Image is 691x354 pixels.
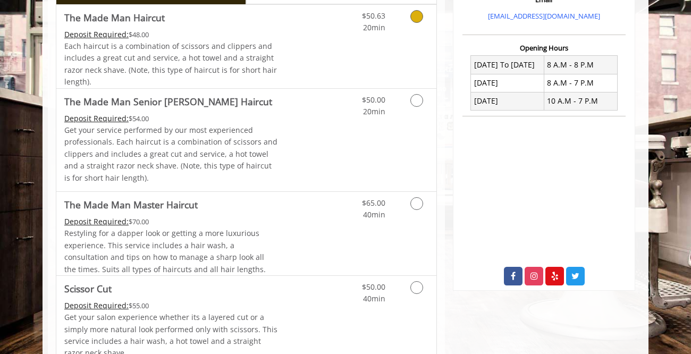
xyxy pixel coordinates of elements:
p: Get your service performed by our most experienced professionals. Each haircut is a combination o... [64,124,278,184]
td: [DATE] [471,92,544,110]
td: [DATE] [471,74,544,92]
span: This service needs some Advance to be paid before we block your appointment [64,300,129,310]
span: $50.63 [362,11,385,21]
span: Each haircut is a combination of scissors and clippers and includes a great cut and service, a ho... [64,41,277,87]
b: Scissor Cut [64,281,112,296]
div: $55.00 [64,300,278,311]
span: Restyling for a dapper look or getting a more luxurious experience. This service includes a hair ... [64,228,266,274]
span: 40min [363,209,385,220]
a: [EMAIL_ADDRESS][DOMAIN_NAME] [488,11,600,21]
span: 20min [363,106,385,116]
span: $50.00 [362,95,385,105]
b: The Made Man Senior [PERSON_NAME] Haircut [64,94,272,109]
span: This service needs some Advance to be paid before we block your appointment [64,216,129,226]
div: $48.00 [64,29,278,40]
td: 8 A.M - 8 P.M [544,56,617,74]
span: 20min [363,22,385,32]
b: The Made Man Master Haircut [64,197,198,212]
span: $50.00 [362,282,385,292]
div: $54.00 [64,113,278,124]
td: 8 A.M - 7 P.M [544,74,617,92]
div: $70.00 [64,216,278,227]
h3: Opening Hours [462,44,626,52]
b: The Made Man Haircut [64,10,165,25]
span: This service needs some Advance to be paid before we block your appointment [64,29,129,39]
span: This service needs some Advance to be paid before we block your appointment [64,113,129,123]
span: 40min [363,293,385,304]
span: $65.00 [362,198,385,208]
td: [DATE] To [DATE] [471,56,544,74]
td: 10 A.M - 7 P.M [544,92,617,110]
